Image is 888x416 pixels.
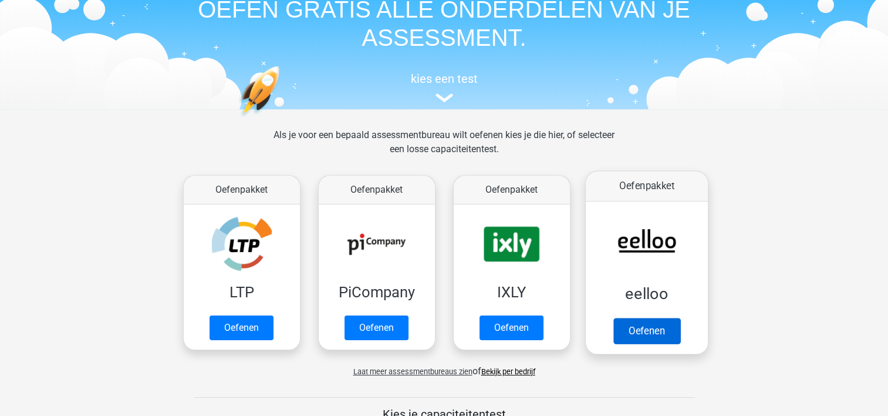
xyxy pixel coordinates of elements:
a: Bekijk per bedrijf [481,367,535,376]
a: Oefenen [345,316,408,340]
a: Oefenen [480,316,543,340]
a: Oefenen [210,316,274,340]
img: oefenen [239,66,325,172]
a: Oefenen [613,318,680,344]
div: Als je voor een bepaald assessmentbureau wilt oefenen kies je die hier, of selecteer een losse ca... [264,128,624,170]
img: assessment [435,93,453,102]
div: of [174,355,714,378]
h5: kies een test [174,72,714,86]
a: kies een test [174,72,714,103]
span: Laat meer assessmentbureaus zien [353,367,472,376]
